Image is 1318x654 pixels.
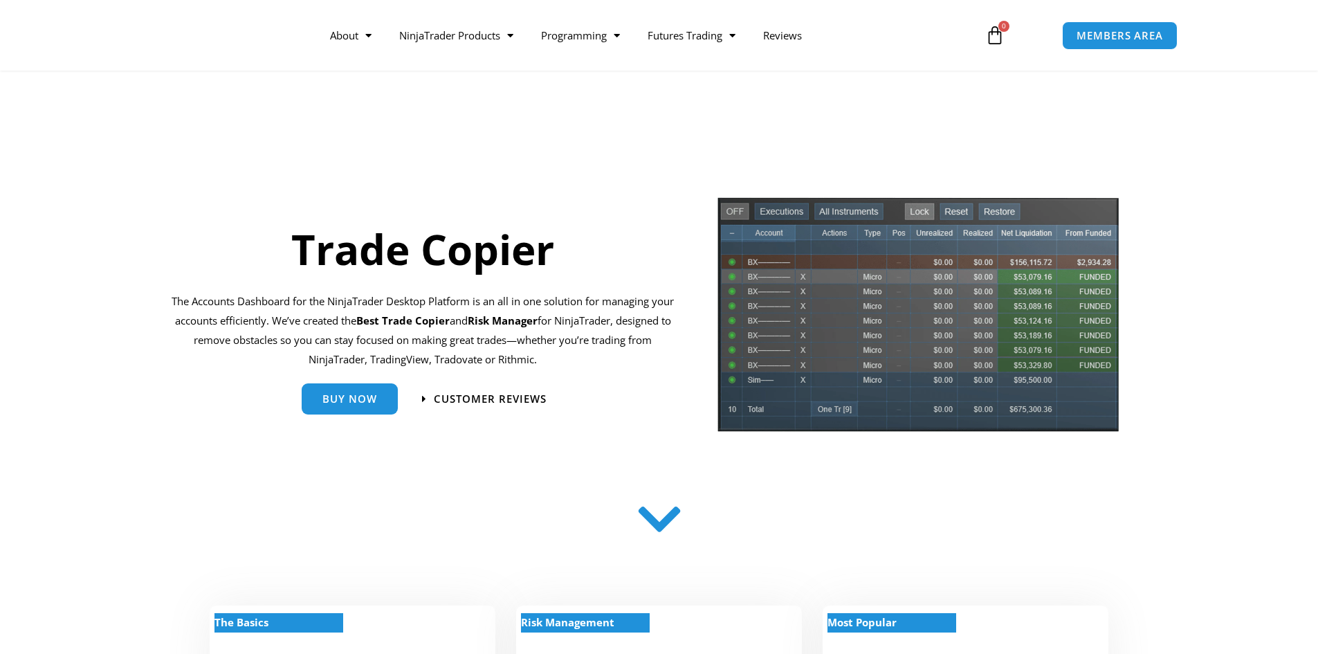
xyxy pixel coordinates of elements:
strong: Risk Manager [468,314,538,327]
nav: Menu [316,19,969,51]
img: tradecopier | Affordable Indicators – NinjaTrader [716,196,1120,443]
strong: Risk Management [521,615,614,629]
strong: Most Popular [827,615,897,629]
a: Customer Reviews [422,394,547,404]
b: Best Trade Copier [356,314,450,327]
span: Customer Reviews [434,394,547,404]
a: 0 [964,15,1025,55]
span: MEMBERS AREA [1077,30,1163,41]
h1: Trade Copier [172,220,675,278]
a: NinjaTrader Products [385,19,527,51]
a: About [316,19,385,51]
a: MEMBERS AREA [1062,21,1178,50]
a: Buy Now [302,383,398,415]
img: LogoAI | Affordable Indicators – NinjaTrader [140,10,289,60]
a: Futures Trading [634,19,749,51]
a: Programming [527,19,634,51]
strong: The Basics [214,615,268,629]
span: 0 [998,21,1009,32]
a: Reviews [749,19,816,51]
span: Buy Now [322,394,377,404]
p: The Accounts Dashboard for the NinjaTrader Desktop Platform is an all in one solution for managin... [172,292,675,369]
